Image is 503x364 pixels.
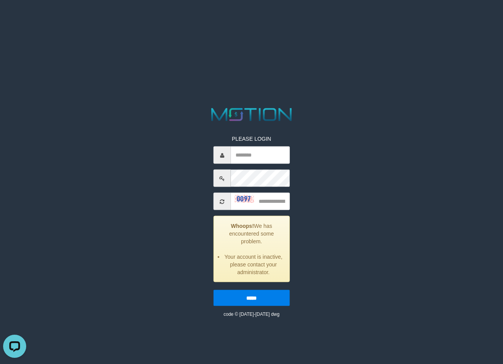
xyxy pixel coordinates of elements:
small: code © [DATE]-[DATE] dwg [224,312,279,317]
img: MOTION_logo.png [207,106,295,123]
img: captcha [235,195,254,203]
div: We has encountered some problem. [214,216,290,282]
p: PLEASE LOGIN [214,135,290,143]
button: Open LiveChat chat widget [3,3,26,26]
li: Your account is inactive, please contact your administrator. [224,253,284,276]
strong: Whoops! [231,223,254,229]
